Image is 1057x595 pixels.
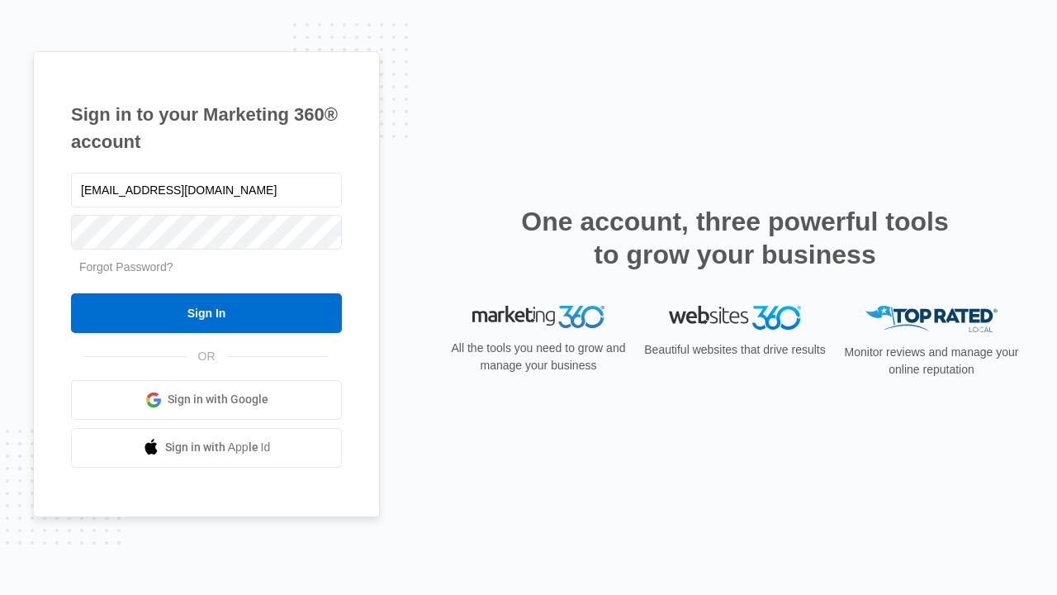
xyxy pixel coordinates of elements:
[642,341,827,359] p: Beautiful websites that drive results
[865,306,998,333] img: Top Rated Local
[187,348,227,365] span: OR
[839,344,1024,378] p: Monitor reviews and manage your online reputation
[669,306,801,330] img: Websites 360
[168,391,268,408] span: Sign in with Google
[71,380,342,420] a: Sign in with Google
[79,260,173,274] a: Forgot Password?
[472,306,604,329] img: Marketing 360
[446,340,631,374] p: All the tools you need to grow and manage your business
[71,173,342,207] input: Email
[71,293,342,333] input: Sign In
[71,101,342,155] h1: Sign in to your Marketing 360® account
[71,428,342,468] a: Sign in with Apple Id
[516,205,954,271] h2: One account, three powerful tools to grow your business
[165,439,271,456] span: Sign in with Apple Id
